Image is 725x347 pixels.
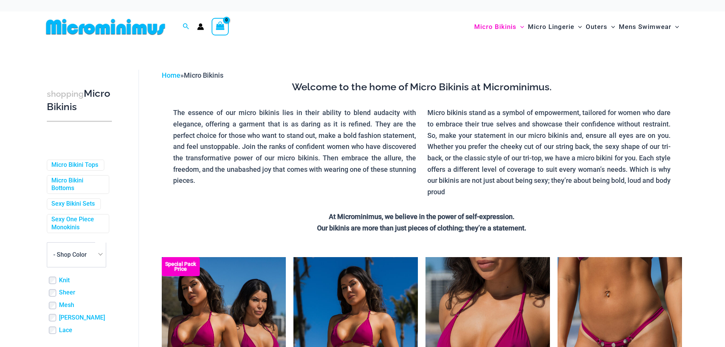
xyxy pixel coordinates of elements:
a: Micro LingerieMenu ToggleMenu Toggle [526,15,584,38]
a: Micro Bikini Bottoms [51,177,103,193]
a: [PERSON_NAME] [59,314,105,322]
span: shopping [47,89,84,99]
span: - Shop Color [53,251,87,258]
a: Micro BikinisMenu ToggleMenu Toggle [472,15,526,38]
span: - Shop Color [47,242,106,267]
span: Menu Toggle [516,17,524,37]
a: Lace [59,326,72,334]
a: Home [162,71,180,79]
a: Search icon link [183,22,190,32]
nav: Site Navigation [471,14,682,40]
span: Menu Toggle [574,17,582,37]
span: Menu Toggle [671,17,679,37]
a: Sheer [59,289,75,297]
a: OutersMenu ToggleMenu Toggle [584,15,617,38]
span: Outers [586,17,607,37]
span: Micro Lingerie [528,17,574,37]
a: Knit [59,277,70,285]
a: Micro Bikini Tops [51,161,98,169]
p: Micro bikinis stand as a symbol of empowerment, tailored for women who dare to embrace their true... [427,107,671,198]
span: Menu Toggle [607,17,615,37]
span: Micro Bikinis [474,17,516,37]
a: Account icon link [197,23,204,30]
span: » [162,71,223,79]
a: View Shopping Cart, empty [212,18,229,35]
a: Mesh [59,301,74,309]
h3: Micro Bikinis [47,87,112,114]
span: Micro Bikinis [184,71,223,79]
h3: Welcome to the home of Micro Bikinis at Microminimus. [167,81,676,94]
a: Sexy One Piece Monokinis [51,216,103,232]
strong: At Microminimus, we believe in the power of self-expression. [329,213,515,221]
b: Special Pack Price [162,262,200,272]
p: The essence of our micro bikinis lies in their ability to blend audacity with elegance, offering ... [173,107,416,186]
strong: Our bikinis are more than just pieces of clothing; they’re a statement. [317,224,526,232]
span: Mens Swimwear [619,17,671,37]
a: Mens SwimwearMenu ToggleMenu Toggle [617,15,681,38]
img: MM SHOP LOGO FLAT [43,18,168,35]
a: Sexy Bikini Sets [51,200,95,208]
